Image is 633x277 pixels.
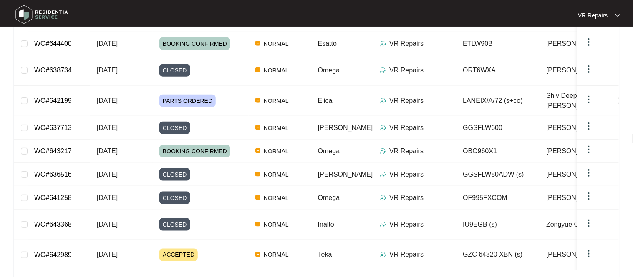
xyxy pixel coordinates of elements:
img: dropdown arrow [615,13,620,17]
img: dropdown arrow [584,145,594,155]
span: NORMAL [260,220,292,230]
img: Assigner Icon [380,148,386,155]
p: VR Repairs [390,96,424,106]
img: Vercel Logo [255,195,260,200]
img: Assigner Icon [380,40,386,47]
span: NORMAL [260,39,292,49]
span: [DATE] [97,97,118,104]
span: PARTS ORDERED [159,95,216,107]
a: WO#643368 [34,221,72,228]
img: Vercel Logo [255,125,260,130]
span: CLOSED [159,218,190,231]
p: VR Repairs [578,11,608,20]
td: GGSFLW80ADW (s) [456,163,540,186]
td: ORT6WXA [456,55,540,86]
span: [DATE] [97,147,118,155]
a: WO#637713 [34,124,72,131]
td: OF995FXCOM [456,186,540,210]
img: Vercel Logo [255,41,260,46]
span: [PERSON_NAME] [547,123,602,133]
span: [DATE] [97,221,118,228]
p: VR Repairs [390,65,424,75]
img: Assigner Icon [380,195,386,201]
img: Vercel Logo [255,222,260,227]
span: Inalto [318,221,334,228]
a: WO#642199 [34,97,72,104]
span: Omega [318,147,340,155]
img: Assigner Icon [380,125,386,131]
td: LANEIX/A/72 (s+co) [456,86,540,116]
img: Vercel Logo [255,148,260,153]
span: NORMAL [260,96,292,106]
img: residentia service logo [13,2,71,27]
span: NORMAL [260,170,292,180]
span: NORMAL [260,146,292,156]
span: [PERSON_NAME] [547,250,602,260]
span: BOOKING CONFIRMED [159,145,230,157]
img: dropdown arrow [584,218,594,228]
span: CLOSED [159,64,190,77]
td: GZC 64320 XBN (s) [456,240,540,270]
td: OBO960X1 [456,140,540,163]
img: Vercel Logo [255,252,260,257]
span: [DATE] [97,251,118,258]
span: [DATE] [97,40,118,47]
img: dropdown arrow [584,37,594,47]
a: WO#638734 [34,67,72,74]
img: Assigner Icon [380,171,386,178]
td: ETLW90B [456,32,540,55]
span: CLOSED [159,192,190,204]
span: [PERSON_NAME] [547,170,602,180]
span: [PERSON_NAME] [547,146,602,156]
span: [PERSON_NAME] [547,65,602,75]
img: Assigner Icon [380,97,386,104]
span: NORMAL [260,250,292,260]
span: Teka [318,251,332,258]
img: dropdown arrow [584,95,594,105]
img: Vercel Logo [255,98,260,103]
img: dropdown arrow [584,168,594,178]
span: [DATE] [97,124,118,131]
span: [PERSON_NAME]... [547,39,607,49]
a: WO#636516 [34,171,72,178]
span: [PERSON_NAME] [318,171,373,178]
a: WO#642989 [34,251,72,258]
span: Shiv Deep [PERSON_NAME] [547,91,613,111]
a: WO#643217 [34,147,72,155]
p: VR Repairs [390,220,424,230]
span: [PERSON_NAME] [547,193,602,203]
img: dropdown arrow [584,64,594,74]
p: VR Repairs [390,193,424,203]
span: Omega [318,67,340,74]
span: [DATE] [97,194,118,201]
span: NORMAL [260,193,292,203]
img: Assigner Icon [380,221,386,228]
p: VR Repairs [390,39,424,49]
a: WO#641258 [34,194,72,201]
span: CLOSED [159,168,190,181]
span: NORMAL [260,65,292,75]
td: GGSFLW600 [456,116,540,140]
img: Assigner Icon [380,252,386,258]
td: IU9EGB (s) [456,210,540,240]
img: Assigner Icon [380,67,386,74]
span: [DATE] [97,67,118,74]
span: Omega [318,194,340,201]
span: Zongyue Gu [547,220,583,230]
img: dropdown arrow [584,121,594,131]
span: [DATE] [97,171,118,178]
span: CLOSED [159,122,190,134]
p: VR Repairs [390,123,424,133]
span: BOOKING CONFIRMED [159,37,230,50]
p: VR Repairs [390,170,424,180]
span: Elica [318,97,333,104]
img: dropdown arrow [584,191,594,201]
img: dropdown arrow [584,249,594,259]
p: VR Repairs [390,146,424,156]
span: Esatto [318,40,337,47]
span: NORMAL [260,123,292,133]
img: Vercel Logo [255,172,260,177]
a: WO#644400 [34,40,72,47]
p: VR Repairs [390,250,424,260]
img: Vercel Logo [255,67,260,72]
